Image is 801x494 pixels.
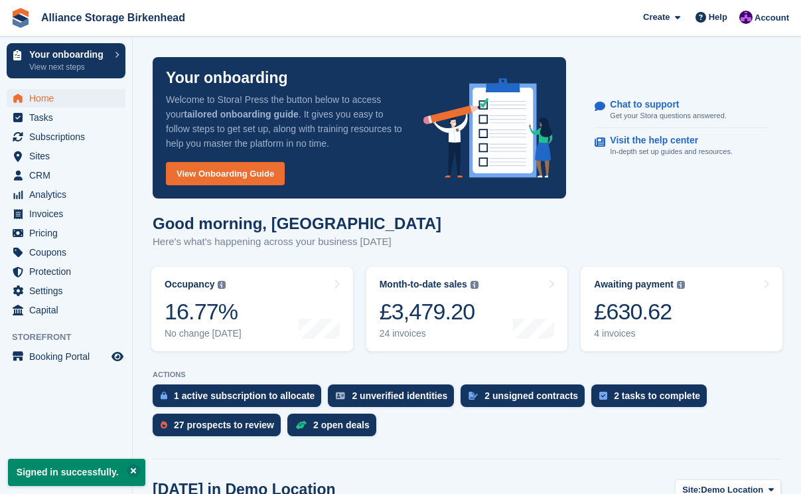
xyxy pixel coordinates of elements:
[7,282,125,300] a: menu
[471,281,478,289] img: icon-info-grey-7440780725fd019a000dd9b08b2336e03edf1995a4989e88bcd33f0948082b44.svg
[29,127,109,146] span: Subscriptions
[469,392,478,400] img: contract_signature_icon-13c848040528278c33f63329250d36e43548de30e8caae1d1a13099fd9432cc5.svg
[7,108,125,127] a: menu
[109,349,125,365] a: Preview store
[11,8,31,28] img: stora-icon-8386f47178a22dfd0bd8f6a31ec36ba5ce8667c1dd55bd0f319d3a0aa187defe.svg
[7,89,125,108] a: menu
[174,420,274,430] div: 27 prospects to review
[7,262,125,281] a: menu
[153,370,781,379] p: ACTIONS
[610,99,715,110] p: Chat to support
[484,390,578,401] div: 2 unsigned contracts
[352,390,447,401] div: 2 unverified identities
[29,224,109,242] span: Pricing
[29,61,108,73] p: View next steps
[12,331,132,344] span: Storefront
[7,166,125,185] a: menu
[29,243,109,262] span: Coupons
[7,301,125,319] a: menu
[153,214,441,232] h1: Good morning, [GEOGRAPHIC_DATA]
[739,11,753,24] img: Romilly Norton
[184,109,299,120] strong: tailored onboarding guide
[165,298,242,325] div: 16.77%
[29,301,109,319] span: Capital
[29,347,109,366] span: Booking Portal
[366,267,568,351] a: Month-to-date sales £3,479.20 24 invoices
[7,243,125,262] a: menu
[7,43,125,78] a: Your onboarding View next steps
[595,128,768,164] a: Visit the help center In-depth set up guides and resources.
[29,185,109,204] span: Analytics
[328,384,461,414] a: 2 unverified identities
[174,390,315,401] div: 1 active subscription to allocate
[29,166,109,185] span: CRM
[7,147,125,165] a: menu
[7,185,125,204] a: menu
[755,11,789,25] span: Account
[7,205,125,223] a: menu
[610,110,726,122] p: Get your Stora questions answered.
[166,92,402,151] p: Welcome to Stora! Press the button below to access your . It gives you easy to follow steps to ge...
[599,392,607,400] img: task-75834270c22a3079a89374b754ae025e5fb1db73e45f91037f5363f120a921f8.svg
[153,414,287,443] a: 27 prospects to review
[153,384,328,414] a: 1 active subscription to allocate
[165,328,242,339] div: No change [DATE]
[643,11,670,24] span: Create
[295,420,307,430] img: deal-1b604bf984904fb50ccaf53a9ad4b4a5d6e5aea283cecdc64d6e3604feb123c2.svg
[614,390,700,401] div: 2 tasks to complete
[287,414,383,443] a: 2 open deals
[610,146,733,157] p: In-depth set up guides and resources.
[36,7,190,29] a: Alliance Storage Birkenhead
[380,328,478,339] div: 24 invoices
[151,267,353,351] a: Occupancy 16.77% No change [DATE]
[709,11,727,24] span: Help
[7,127,125,146] a: menu
[380,279,467,290] div: Month-to-date sales
[423,78,553,178] img: onboarding-info-6c161a55d2c0e0a8cae90662b2fe09162a5109e8cc188191df67fb4f79e88e88.svg
[29,262,109,281] span: Protection
[610,135,722,146] p: Visit the help center
[29,147,109,165] span: Sites
[29,282,109,300] span: Settings
[218,281,226,289] img: icon-info-grey-7440780725fd019a000dd9b08b2336e03edf1995a4989e88bcd33f0948082b44.svg
[336,392,345,400] img: verify_identity-adf6edd0f0f0b5bbfe63781bf79b02c33cf7c696d77639b501bdc392416b5a36.svg
[591,384,713,414] a: 2 tasks to complete
[313,420,370,430] div: 2 open deals
[8,459,145,486] p: Signed in successfully.
[161,391,167,400] img: active_subscription_to_allocate_icon-d502201f5373d7db506a760aba3b589e785aa758c864c3986d89f69b8ff3...
[7,347,125,366] a: menu
[29,89,109,108] span: Home
[461,384,591,414] a: 2 unsigned contracts
[581,267,782,351] a: Awaiting payment £630.62 4 invoices
[29,205,109,223] span: Invoices
[153,234,441,250] p: Here's what's happening across your business [DATE]
[594,328,685,339] div: 4 invoices
[165,279,214,290] div: Occupancy
[166,70,288,86] p: Your onboarding
[677,281,685,289] img: icon-info-grey-7440780725fd019a000dd9b08b2336e03edf1995a4989e88bcd33f0948082b44.svg
[29,50,108,59] p: Your onboarding
[29,108,109,127] span: Tasks
[595,92,768,129] a: Chat to support Get your Stora questions answered.
[161,421,167,429] img: prospect-51fa495bee0391a8d652442698ab0144808aea92771e9ea1ae160a38d050c398.svg
[166,162,285,185] a: View Onboarding Guide
[594,298,685,325] div: £630.62
[7,224,125,242] a: menu
[380,298,478,325] div: £3,479.20
[594,279,674,290] div: Awaiting payment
